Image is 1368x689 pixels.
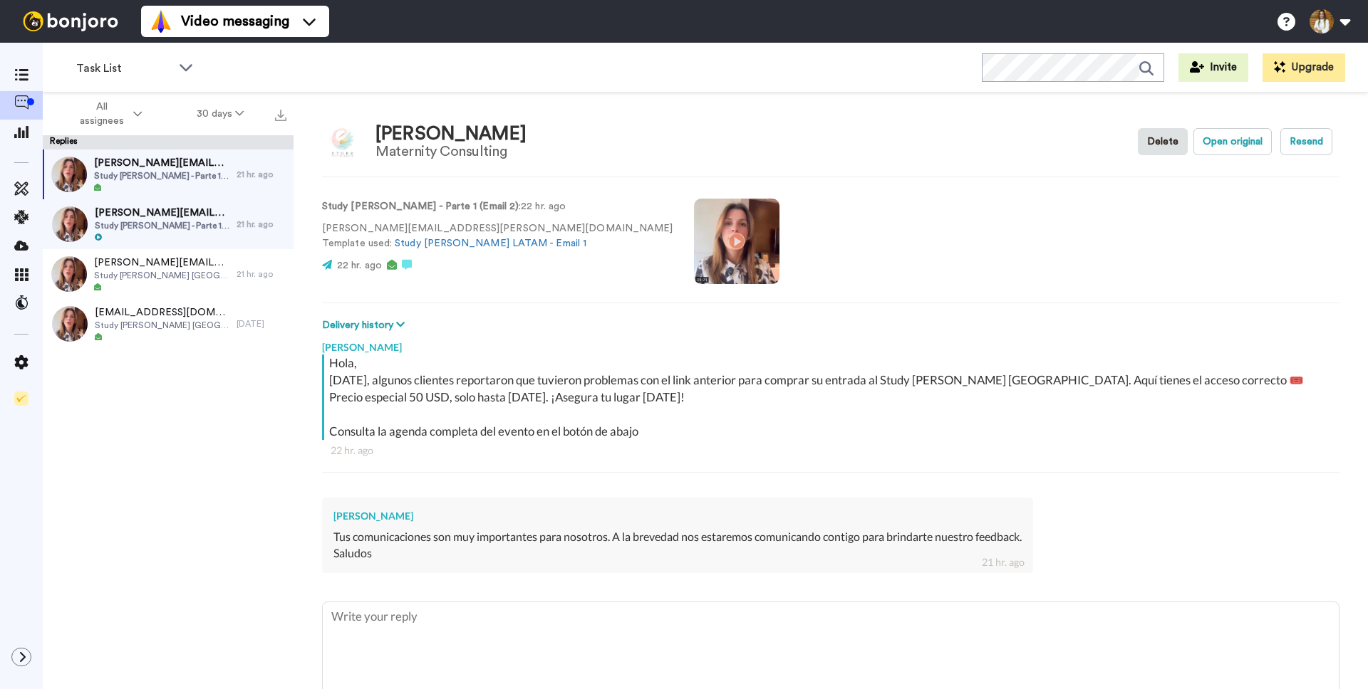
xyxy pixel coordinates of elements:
span: [PERSON_NAME][EMAIL_ADDRESS][DOMAIN_NAME] [95,206,229,220]
a: [PERSON_NAME][EMAIL_ADDRESS][PERSON_NAME][DOMAIN_NAME]Study [PERSON_NAME] [GEOGRAPHIC_DATA] - Env... [43,249,294,299]
img: vm-color.svg [150,10,172,33]
button: 30 days [170,101,271,127]
a: [EMAIL_ADDRESS][DOMAIN_NAME]Study [PERSON_NAME] [GEOGRAPHIC_DATA] - Envío 1[DATE] [43,299,294,349]
p: [PERSON_NAME][EMAIL_ADDRESS][PERSON_NAME][DOMAIN_NAME] Template used: [322,221,673,251]
span: [EMAIL_ADDRESS][DOMAIN_NAME] [95,305,229,320]
img: 8a054283-a111-4637-ac74-8a4b023aff33-thumb.jpg [52,206,88,242]
button: Resend [1280,128,1332,155]
span: Task List [76,60,172,77]
div: [PERSON_NAME] [322,333,1339,354]
button: Upgrade [1263,53,1345,82]
button: Export all results that match these filters now. [271,103,291,125]
span: [PERSON_NAME][EMAIL_ADDRESS][PERSON_NAME][DOMAIN_NAME] [94,156,229,170]
img: export.svg [275,110,286,121]
button: Open original [1193,128,1272,155]
div: [PERSON_NAME] [333,509,1022,523]
img: 8a054283-a111-4637-ac74-8a4b023aff33-thumb.jpg [51,157,87,192]
a: [PERSON_NAME][EMAIL_ADDRESS][PERSON_NAME][DOMAIN_NAME]Study [PERSON_NAME] - Parte 1 (Email 2)21 h... [43,149,294,199]
img: bj-logo-header-white.svg [17,11,124,31]
a: [PERSON_NAME][EMAIL_ADDRESS][DOMAIN_NAME]Study [PERSON_NAME] - Parte 1 (Email 2)21 hr. ago [43,199,294,249]
div: 21 hr. ago [237,268,286,280]
img: 27956ee2-fdfb-4e77-9b30-86764f74970b-thumb.jpg [51,256,87,292]
strong: Study [PERSON_NAME] - Parte 1 (Email 2) [322,201,519,211]
span: Video messaging [181,11,289,31]
span: [PERSON_NAME][EMAIL_ADDRESS][PERSON_NAME][DOMAIN_NAME] [94,256,229,270]
button: Delivery history [322,317,409,333]
span: Study [PERSON_NAME] [GEOGRAPHIC_DATA] - Envío 1 [94,270,229,281]
div: [DATE] [237,318,286,330]
button: All assignees [46,94,170,134]
div: Replies [43,135,294,149]
span: Study [PERSON_NAME] - Parte 1 (Email 2) [95,220,229,231]
div: 21 hr. ago [982,555,1025,569]
button: Invite [1178,53,1248,82]
div: [PERSON_NAME] [375,124,527,144]
div: 21 hr. ago [237,169,286,180]
span: Study [PERSON_NAME] - Parte 1 (Email 2) [94,170,229,182]
img: 27956ee2-fdfb-4e77-9b30-86764f74970b-thumb.jpg [52,306,88,342]
span: All assignees [73,100,130,128]
div: Hola, [DATE], algunos clientes reportaron que tuvieron problemas con el link anterior para compra... [329,354,1336,440]
a: Study [PERSON_NAME] LATAM - Email 1 [395,238,586,248]
span: Study [PERSON_NAME] [GEOGRAPHIC_DATA] - Envío 1 [95,320,229,331]
p: : 22 hr. ago [322,199,673,214]
div: Maternity Consulting [375,144,527,159]
div: 22 hr. ago [331,443,1331,458]
span: 22 hr. ago [337,261,382,270]
img: Checklist.svg [14,391,28,406]
div: 21 hr. ago [237,219,286,230]
img: Image of Irene brusatin [322,122,361,162]
button: Delete [1138,128,1188,155]
div: Tus comunicaciones son muy importantes para nosotros. A la brevedad nos estaremos comunicando con... [333,529,1022,562]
